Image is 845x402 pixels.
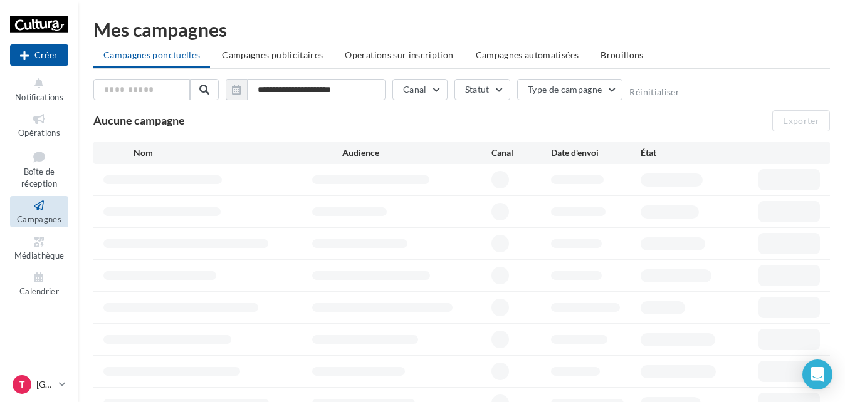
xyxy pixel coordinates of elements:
[10,146,68,192] a: Boîte de réception
[345,49,453,60] span: Operations sur inscription
[10,232,68,263] a: Médiathèque
[93,113,185,127] span: Aucune campagne
[18,128,60,138] span: Opérations
[10,110,68,140] a: Opérations
[36,378,54,391] p: [GEOGRAPHIC_DATA]
[21,167,57,188] span: Boîte de réception
[772,110,830,131] button: Exporter
[601,49,644,60] span: Brouillons
[10,373,68,396] a: T [GEOGRAPHIC_DATA]
[551,147,641,159] div: Date d'envoi
[17,214,61,224] span: Campagnes
[802,359,832,389] div: Open Intercom Messenger
[222,49,323,60] span: Campagnes publicitaires
[10,74,68,105] button: Notifications
[342,147,491,159] div: Audience
[134,147,342,159] div: Nom
[517,79,623,100] button: Type de campagne
[19,286,59,296] span: Calendrier
[491,147,551,159] div: Canal
[641,147,730,159] div: État
[10,44,68,66] button: Créer
[10,44,68,66] div: Nouvelle campagne
[10,268,68,299] a: Calendrier
[392,79,448,100] button: Canal
[476,49,579,60] span: Campagnes automatisées
[93,20,830,39] div: Mes campagnes
[629,87,680,97] button: Réinitialiser
[454,79,510,100] button: Statut
[10,196,68,227] a: Campagnes
[19,378,24,391] span: T
[15,92,63,102] span: Notifications
[14,250,65,260] span: Médiathèque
